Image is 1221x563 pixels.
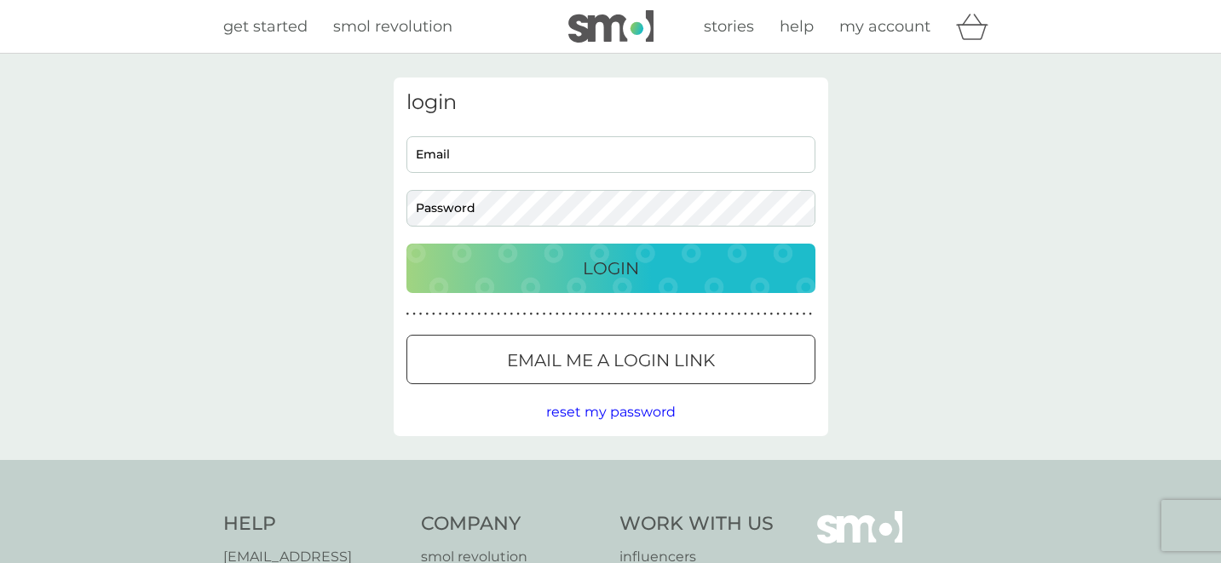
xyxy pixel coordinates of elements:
[529,310,533,319] p: ●
[595,310,598,319] p: ●
[583,255,639,282] p: Login
[419,310,423,319] p: ●
[491,310,494,319] p: ●
[471,310,475,319] p: ●
[223,14,308,39] a: get started
[763,310,767,319] p: ●
[439,310,442,319] p: ●
[776,310,780,319] p: ●
[425,310,429,319] p: ●
[556,310,559,319] p: ●
[546,404,676,420] span: reset my password
[608,310,611,319] p: ●
[445,310,448,319] p: ●
[692,310,695,319] p: ●
[333,17,452,36] span: smol revolution
[685,310,688,319] p: ●
[464,310,468,319] p: ●
[789,310,792,319] p: ●
[497,310,500,319] p: ●
[783,310,786,319] p: ●
[432,310,435,319] p: ●
[581,310,585,319] p: ●
[699,310,702,319] p: ●
[614,310,618,319] p: ●
[458,310,462,319] p: ●
[751,310,754,319] p: ●
[562,310,566,319] p: ●
[647,310,650,319] p: ●
[620,310,624,319] p: ●
[406,335,815,384] button: Email me a login link
[504,310,507,319] p: ●
[633,310,636,319] p: ●
[333,14,452,39] a: smol revolution
[659,310,663,319] p: ●
[601,310,604,319] p: ●
[737,310,740,319] p: ●
[839,17,930,36] span: my account
[711,310,715,319] p: ●
[653,310,656,319] p: ●
[546,401,676,423] button: reset my password
[809,310,812,319] p: ●
[796,310,799,319] p: ●
[223,511,405,537] h4: Help
[507,347,715,374] p: Email me a login link
[523,310,527,319] p: ●
[543,310,546,319] p: ●
[477,310,481,319] p: ●
[406,90,815,115] h3: login
[731,310,734,319] p: ●
[223,17,308,36] span: get started
[839,14,930,39] a: my account
[575,310,579,319] p: ●
[510,310,514,319] p: ●
[780,17,814,36] span: help
[718,310,722,319] p: ●
[406,244,815,293] button: Login
[516,310,520,319] p: ●
[484,310,487,319] p: ●
[770,310,774,319] p: ●
[452,310,455,319] p: ●
[568,310,572,319] p: ●
[421,511,602,537] h4: Company
[679,310,682,319] p: ●
[412,310,416,319] p: ●
[704,17,754,36] span: stories
[640,310,643,319] p: ●
[568,10,654,43] img: smol
[666,310,670,319] p: ●
[536,310,539,319] p: ●
[744,310,747,319] p: ●
[672,310,676,319] p: ●
[780,14,814,39] a: help
[803,310,806,319] p: ●
[757,310,760,319] p: ●
[705,310,708,319] p: ●
[406,310,410,319] p: ●
[588,310,591,319] p: ●
[704,14,754,39] a: stories
[956,9,999,43] div: basket
[724,310,728,319] p: ●
[619,511,774,537] h4: Work With Us
[549,310,552,319] p: ●
[627,310,631,319] p: ●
